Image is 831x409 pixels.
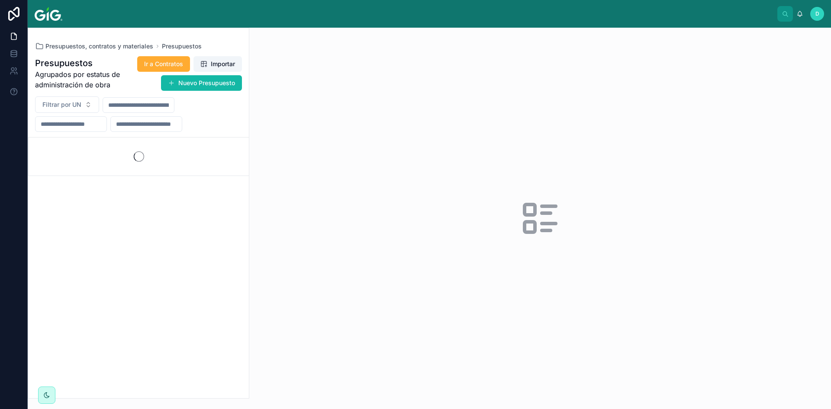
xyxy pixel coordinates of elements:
div: scrollable content [69,4,777,8]
span: Ir a Contratos [144,60,183,68]
a: Presupuestos [162,42,202,51]
span: Importar [211,60,235,68]
span: Presupuestos, contratos y materiales [45,42,153,51]
span: Agrupados por estatus de administración de obra [35,69,127,90]
a: Presupuestos, contratos y materiales [35,42,153,51]
h1: Presupuestos [35,57,127,69]
button: Nuevo Presupuesto [161,75,242,91]
button: Ir a Contratos [137,56,190,72]
span: D [815,10,819,17]
button: Select Button [35,96,99,113]
span: Filtrar por UN [42,100,81,109]
button: Importar [193,56,242,72]
img: App logo [35,7,62,21]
